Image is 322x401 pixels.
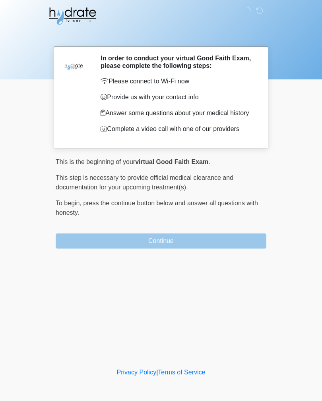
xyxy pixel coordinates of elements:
p: Provide us with your contact info [101,93,254,102]
a: | [156,369,158,376]
p: Complete a video call with one of our providers [101,124,254,134]
span: To begin, [56,200,83,206]
h1: ‎ ‎ ‎ [50,29,272,43]
img: Agent Avatar [62,54,85,78]
p: Answer some questions about your medical history [101,108,254,118]
span: . [208,158,210,165]
p: Please connect to Wi-Fi now [101,77,254,86]
a: Privacy Policy [117,369,157,376]
a: Terms of Service [158,369,205,376]
span: This is the beginning of your [56,158,135,165]
span: press the continue button below and answer all questions with honesty. [56,200,258,216]
span: This step is necessary to provide official medical clearance and documentation for your upcoming ... [56,174,233,191]
img: Hydrate IV Bar - Fort Collins Logo [48,6,97,26]
strong: virtual Good Faith Exam [135,158,208,165]
button: Continue [56,233,266,249]
h2: In order to conduct your virtual Good Faith Exam, please complete the following steps: [101,54,254,69]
